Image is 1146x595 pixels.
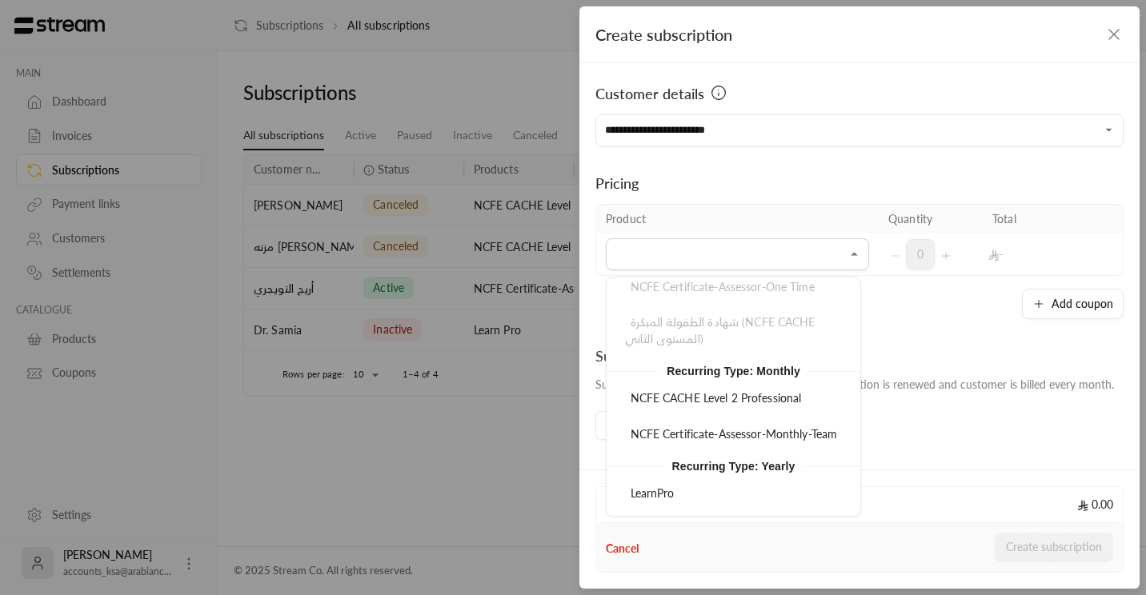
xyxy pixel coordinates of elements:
span: 0 [906,239,935,270]
th: Quantity [879,205,983,234]
div: Pricing [595,172,1124,194]
span: NCFE CACHE Level 2 Professional [631,391,802,405]
button: Add coupon [1022,289,1124,319]
span: Recurring Type: Monthly [659,361,808,381]
div: Subscription duration [595,345,1114,367]
span: Recurring Type: Yearly [664,457,803,476]
span: 0.00 [1077,497,1113,513]
button: Open [1100,121,1119,140]
th: Total [983,205,1087,234]
span: LearnPro [631,486,675,500]
th: Product [596,205,879,234]
table: Selected Products [595,204,1124,276]
span: NCFE Certificate-Assessor-Monthly-Team [631,427,838,441]
button: Cancel [606,541,639,557]
td: - [983,234,1087,275]
span: Customer details [595,82,704,105]
span: Create subscription [595,25,732,44]
div: Subscription starts on and . Subscription is renewed and customer is billed every month. [595,377,1114,393]
button: Close [845,245,864,264]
